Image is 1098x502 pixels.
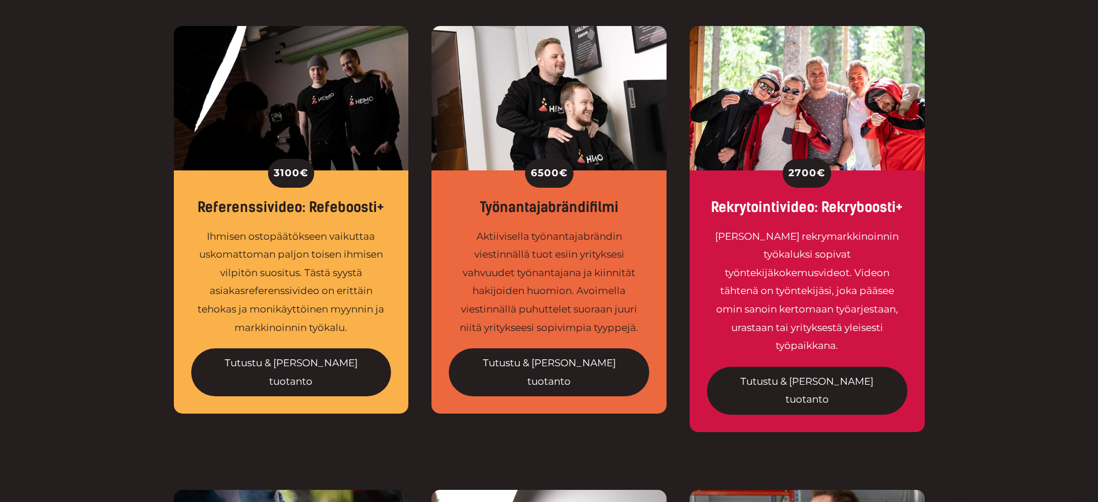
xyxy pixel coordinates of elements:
span: € [817,164,825,183]
img: Työnantajabrändi ja sen viestintä sujuu videoilla. [431,26,667,170]
img: Rekryvideo päästää työntekijäsi valokeilaan. [690,26,925,170]
span: € [300,164,308,183]
div: Referenssivideo: Refeboosti+ [191,199,392,216]
a: Tutustu & [PERSON_NAME] tuotanto [449,348,649,396]
div: 3100 [268,159,314,188]
div: 6500 [525,159,574,188]
div: [PERSON_NAME] rekrymarkkinoinnin työkaluksi sopivat työntekijäkokemusvideot. Videon tähtenä on ty... [707,228,907,355]
span: € [559,164,568,183]
div: Ihmisen ostopäätökseen vaikuttaa uskomattoman paljon toisen ihmisen vilpitön suositus. Tästä syys... [191,228,392,337]
a: Tutustu & [PERSON_NAME] tuotanto [707,367,907,415]
div: Työnantajabrändifilmi [449,199,649,216]
div: Aktiivisella työnantajabrändin viestinnällä tuot esiin yrityksesi vahvuudet työnantajana ja kiinn... [449,228,649,337]
div: Rekrytointivideo: Rekryboosti+ [707,199,907,216]
a: Tutustu & [PERSON_NAME] tuotanto [191,348,392,396]
img: Referenssivideo on myynnin työkalu. [174,26,409,170]
div: 2700 [783,159,831,188]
